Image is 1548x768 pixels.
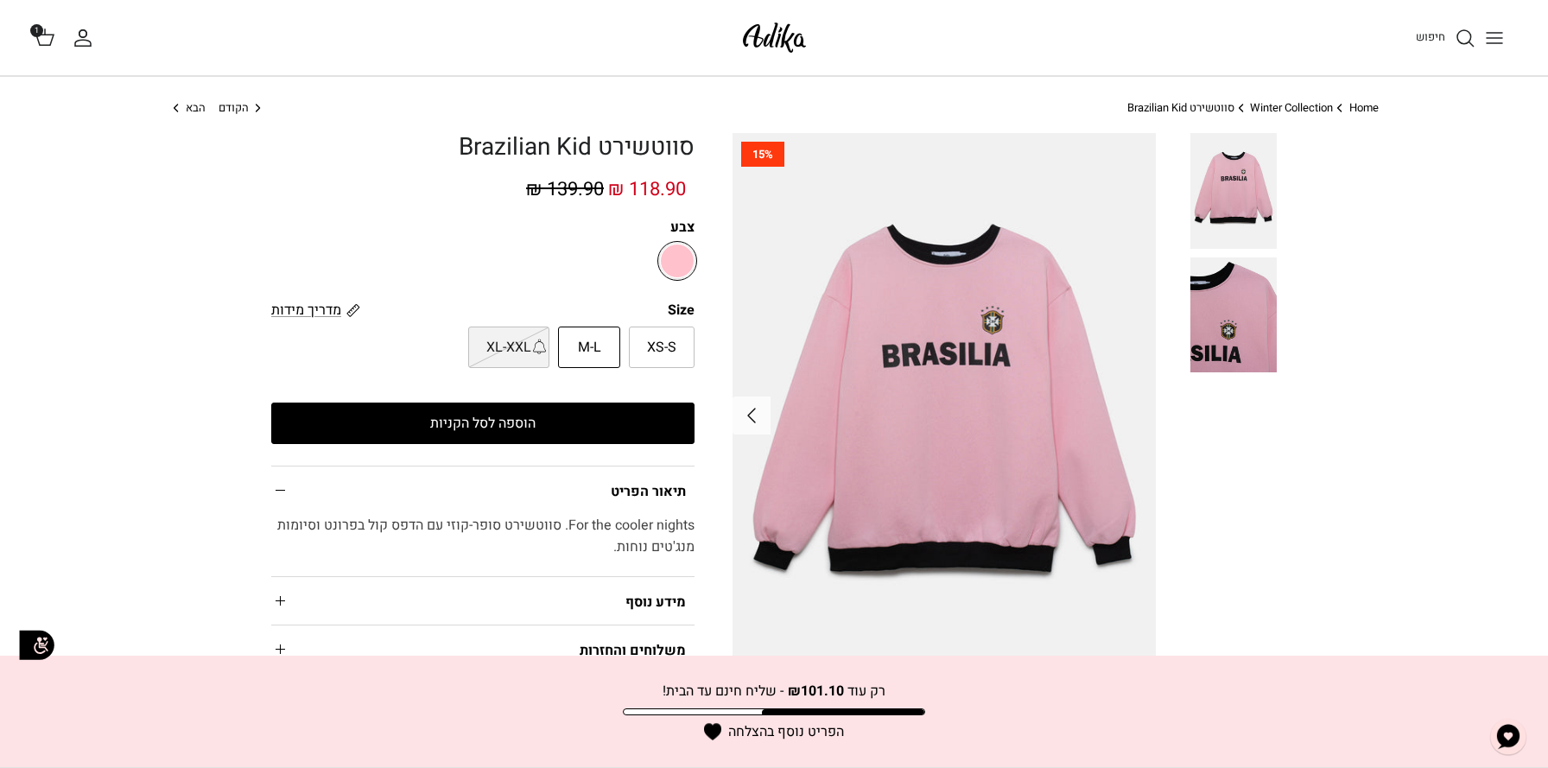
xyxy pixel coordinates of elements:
[1475,19,1513,57] button: Toggle menu
[35,27,55,49] a: 1
[219,99,249,116] span: הקודם
[1349,99,1379,116] a: Home
[271,300,360,320] a: מדריך מידות
[526,175,604,203] span: 139.90 ₪
[186,99,206,116] span: הבא
[608,175,686,203] span: 118.90 ₪
[663,682,885,701] p: רק עוד - שליח חינם עד הבית!
[704,722,844,741] div: הפריט נוסף בהצלחה
[578,337,601,359] span: M-L
[486,337,531,359] span: XL-XXL
[73,28,100,48] a: החשבון שלי
[788,682,844,701] strong: ₪101.10
[13,621,60,669] img: accessibility_icon02.svg
[271,625,695,673] summary: משלוחים והחזרות
[271,515,695,576] div: For the cooler nights. סווטשירט סופר-קוזי עם הדפס קול בפרונט וסיומות מנג'טים נוחות.
[271,467,695,514] summary: תיאור הפריט
[733,397,771,435] button: Next
[668,301,695,320] legend: Size
[271,403,695,444] button: הוספה לסל הקניות
[271,300,341,321] span: מדריך מידות
[1250,99,1333,116] a: Winter Collection
[219,100,265,117] a: הקודם
[1416,29,1445,45] span: חיפוש
[1127,99,1234,116] a: סווטשירט Brazilian Kid
[169,100,206,117] a: הבא
[271,218,695,237] label: צבע
[271,577,695,625] summary: מידע נוסף
[647,337,676,359] span: XS-S
[30,24,43,37] span: 1
[1416,28,1475,48] a: חיפוש
[738,17,811,58] img: Adika IL
[271,133,695,162] h1: סווטשירט Brazilian Kid
[1482,711,1534,763] button: צ'אט
[169,100,1379,117] nav: Breadcrumbs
